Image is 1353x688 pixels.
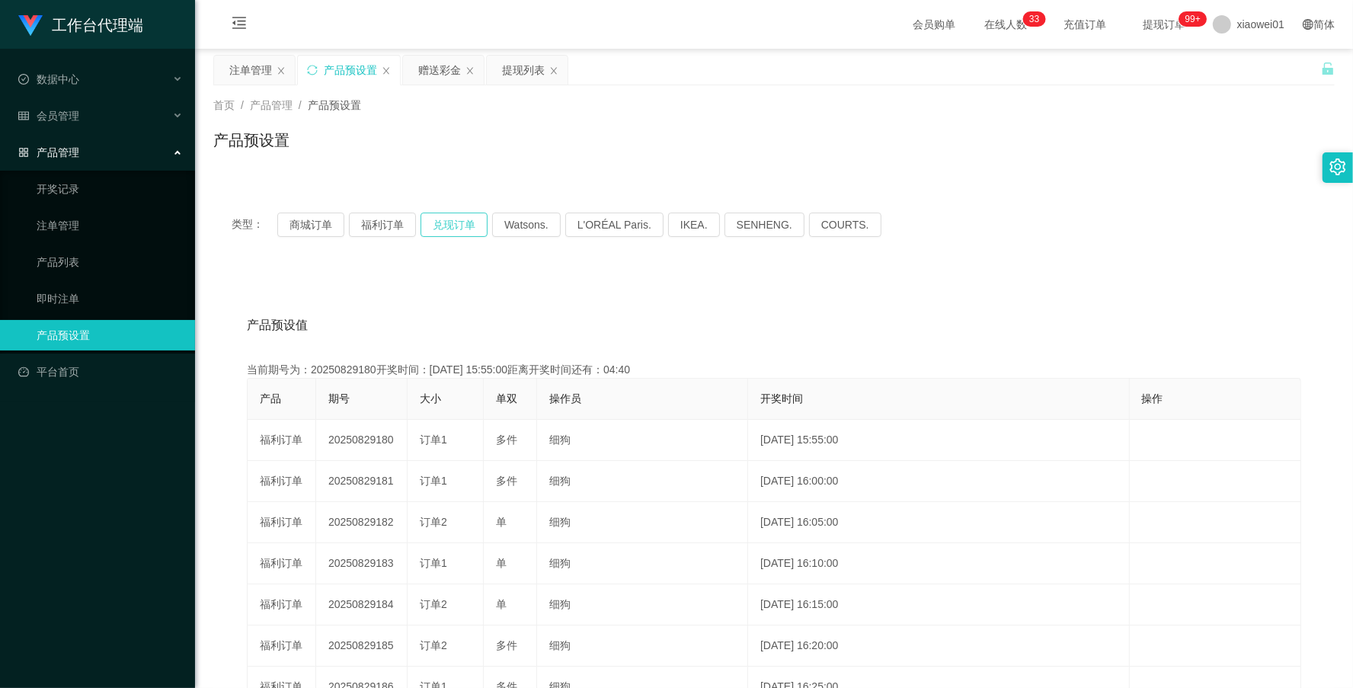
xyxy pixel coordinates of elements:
[248,420,316,461] td: 福利订单
[299,99,302,111] span: /
[537,584,748,626] td: 细狗
[18,110,79,122] span: 会员管理
[18,110,29,121] i: 图标: table
[496,557,507,569] span: 单
[232,213,277,237] span: 类型：
[213,129,289,152] h1: 产品预设置
[537,420,748,461] td: 细狗
[537,543,748,584] td: 细狗
[748,461,1130,502] td: [DATE] 16:00:00
[748,502,1130,543] td: [DATE] 16:05:00
[418,56,461,85] div: 赠送彩金
[18,18,143,30] a: 工作台代理端
[247,362,1301,378] div: 当前期号为：20250829180开奖时间：[DATE] 15:55:00距离开奖时间还有：04:40
[537,461,748,502] td: 细狗
[549,392,581,405] span: 操作员
[277,66,286,75] i: 图标: close
[316,502,408,543] td: 20250829182
[248,543,316,584] td: 福利订单
[977,19,1035,30] span: 在线人数
[1023,11,1045,27] sup: 33
[496,639,517,651] span: 多件
[537,626,748,667] td: 细狗
[18,73,79,85] span: 数据中心
[1329,158,1346,175] i: 图标: setting
[247,316,308,334] span: 产品预设值
[1056,19,1114,30] span: 充值订单
[748,543,1130,584] td: [DATE] 16:10:00
[724,213,804,237] button: SENHENG.
[250,99,293,111] span: 产品管理
[229,56,272,85] div: 注单管理
[248,502,316,543] td: 福利订单
[496,516,507,528] span: 单
[349,213,416,237] button: 福利订单
[213,99,235,111] span: 首页
[382,66,391,75] i: 图标: close
[549,66,558,75] i: 图标: close
[37,174,183,204] a: 开奖记录
[496,598,507,610] span: 单
[1179,11,1207,27] sup: 1013
[420,639,447,651] span: 订单2
[496,475,517,487] span: 多件
[248,626,316,667] td: 福利订单
[248,584,316,626] td: 福利订单
[18,147,29,158] i: 图标: appstore-o
[37,247,183,277] a: 产品列表
[1135,19,1193,30] span: 提现订单
[465,66,475,75] i: 图标: close
[324,56,377,85] div: 产品预设置
[809,213,881,237] button: COURTS.
[248,461,316,502] td: 福利订单
[308,99,361,111] span: 产品预设置
[37,320,183,350] a: 产品预设置
[1142,392,1163,405] span: 操作
[492,213,561,237] button: Watsons.
[260,392,281,405] span: 产品
[496,434,517,446] span: 多件
[421,213,488,237] button: 兑现订单
[420,557,447,569] span: 订单1
[316,626,408,667] td: 20250829185
[420,475,447,487] span: 订单1
[328,392,350,405] span: 期号
[37,283,183,314] a: 即时注单
[1321,62,1335,75] i: 图标: unlock
[213,1,265,50] i: 图标: menu-fold
[316,543,408,584] td: 20250829183
[420,434,447,446] span: 订单1
[18,357,183,387] a: 图标: dashboard平台首页
[18,146,79,158] span: 产品管理
[748,626,1130,667] td: [DATE] 16:20:00
[748,420,1130,461] td: [DATE] 15:55:00
[316,420,408,461] td: 20250829180
[18,15,43,37] img: logo.9652507e.png
[307,65,318,75] i: 图标: sync
[502,56,545,85] div: 提现列表
[420,598,447,610] span: 订单2
[748,584,1130,626] td: [DATE] 16:15:00
[420,392,441,405] span: 大小
[760,392,803,405] span: 开奖时间
[1035,11,1040,27] p: 3
[316,584,408,626] td: 20250829184
[537,502,748,543] td: 细狗
[668,213,720,237] button: IKEA.
[277,213,344,237] button: 商城订单
[18,74,29,85] i: 图标: check-circle-o
[316,461,408,502] td: 20250829181
[420,516,447,528] span: 订单2
[241,99,244,111] span: /
[37,210,183,241] a: 注单管理
[1029,11,1035,27] p: 3
[565,213,664,237] button: L'ORÉAL Paris.
[496,392,517,405] span: 单双
[52,1,143,50] h1: 工作台代理端
[1303,19,1313,30] i: 图标: global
